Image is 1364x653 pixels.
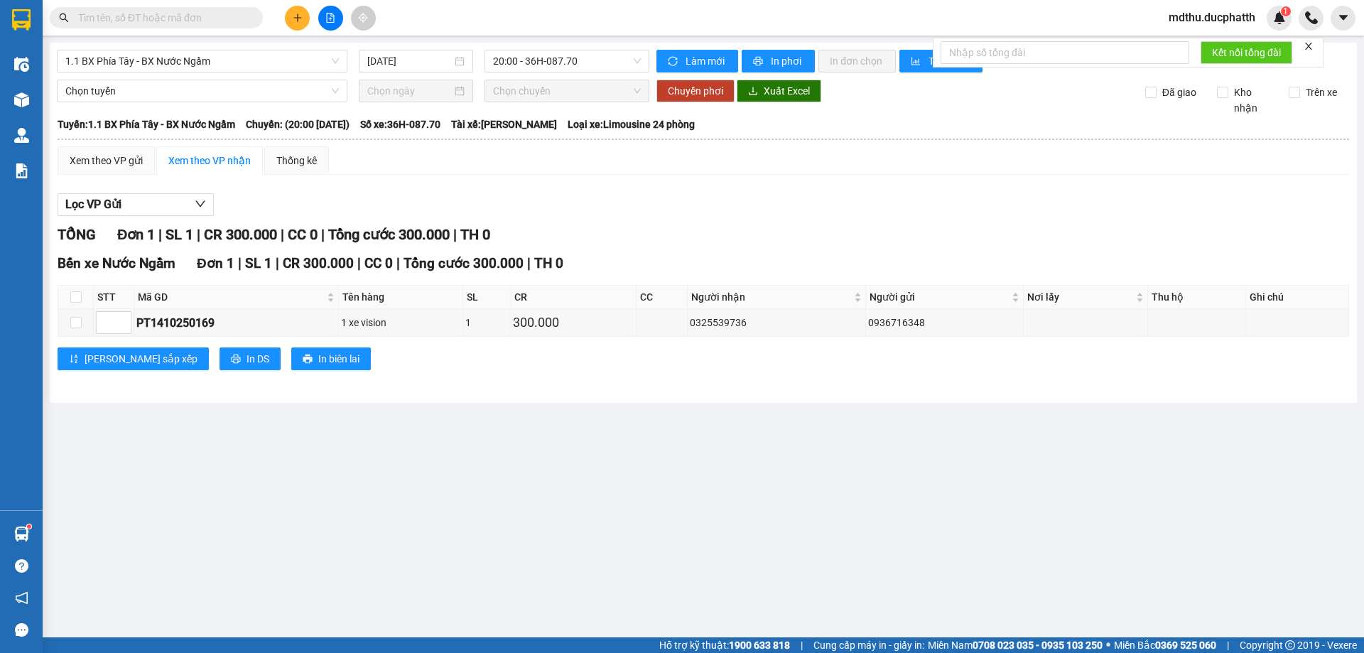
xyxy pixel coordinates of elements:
span: [PERSON_NAME] sắp xếp [85,351,197,367]
span: printer [303,354,313,365]
span: | [281,226,284,243]
button: sort-ascending[PERSON_NAME] sắp xếp [58,347,209,370]
span: | [527,255,531,271]
button: file-add [318,6,343,31]
th: Thu hộ [1148,286,1246,309]
span: Trên xe [1300,85,1343,100]
span: search [59,13,69,23]
button: Lọc VP Gửi [58,193,214,216]
span: CR 300.000 [283,255,354,271]
th: STT [94,286,134,309]
th: CR [511,286,637,309]
span: In phơi [771,53,803,69]
span: Lọc VP Gửi [65,195,121,213]
span: | [801,637,803,653]
button: bar-chartThống kê [899,50,983,72]
span: sync [668,56,680,68]
strong: 0708 023 035 - 0935 103 250 [973,639,1103,651]
span: close [1304,41,1314,51]
button: Kết nối tổng đài [1201,41,1292,64]
span: | [238,255,242,271]
span: Xuất Excel [764,83,810,99]
span: Mã GD [138,289,324,305]
span: In biên lai [318,351,359,367]
th: Tên hàng [339,286,463,309]
img: warehouse-icon [14,92,29,107]
button: printerIn biên lai [291,347,371,370]
span: mdthu.ducphatth [1157,9,1267,26]
span: sort-ascending [69,354,79,365]
span: Tổng cước 300.000 [328,226,450,243]
span: Chuyến: (20:00 [DATE]) [246,117,350,132]
span: printer [231,354,241,365]
div: 1 [465,315,508,330]
button: printerIn phơi [742,50,815,72]
span: 1 [1283,6,1288,16]
img: logo-vxr [12,9,31,31]
span: Chọn tuyến [65,80,339,102]
img: warehouse-icon [14,527,29,541]
input: 14/10/2025 [367,53,452,69]
img: solution-icon [14,163,29,178]
th: Ghi chú [1246,286,1349,309]
span: | [357,255,361,271]
div: Xem theo VP nhận [168,153,251,168]
span: | [1227,637,1229,653]
button: In đơn chọn [818,50,896,72]
span: Miền Nam [928,637,1103,653]
span: file-add [325,13,335,23]
div: PT1410250169 [136,314,336,332]
button: printerIn DS [220,347,281,370]
span: SL 1 [245,255,272,271]
span: Tổng cước 300.000 [404,255,524,271]
img: phone-icon [1305,11,1318,24]
img: warehouse-icon [14,57,29,72]
span: 1.1 BX Phía Tây - BX Nước Ngầm [65,50,339,72]
div: Xem theo VP gửi [70,153,143,168]
span: Người gửi [870,289,1009,305]
input: Tìm tên, số ĐT hoặc mã đơn [78,10,246,26]
span: | [396,255,400,271]
span: printer [753,56,765,68]
div: Thống kê [276,153,317,168]
div: 0325539736 [690,315,863,330]
input: Chọn ngày [367,83,452,99]
span: TỔNG [58,226,96,243]
span: | [197,226,200,243]
span: Người nhận [691,289,851,305]
div: 0936716348 [868,315,1021,330]
span: CC 0 [288,226,318,243]
th: SL [463,286,511,309]
span: Chọn chuyến [493,80,641,102]
span: SL 1 [166,226,193,243]
span: Số xe: 36H-087.70 [360,117,440,132]
span: CR 300.000 [204,226,277,243]
span: download [748,86,758,97]
button: plus [285,6,310,31]
button: aim [351,6,376,31]
span: message [15,623,28,637]
span: question-circle [15,559,28,573]
span: Tài xế: [PERSON_NAME] [451,117,557,132]
sup: 1 [27,524,31,529]
input: Nhập số tổng đài [941,41,1189,64]
th: CC [637,286,687,309]
span: TH 0 [534,255,563,271]
span: down [195,198,206,210]
span: | [321,226,325,243]
b: Tuyến: 1.1 BX Phía Tây - BX Nước Ngầm [58,119,235,130]
span: | [453,226,457,243]
button: Chuyển phơi [656,80,735,102]
span: | [276,255,279,271]
span: | [158,226,162,243]
span: Làm mới [686,53,727,69]
span: Kho nhận [1228,85,1278,116]
img: icon-new-feature [1273,11,1286,24]
span: plus [293,13,303,23]
button: caret-down [1331,6,1355,31]
span: caret-down [1337,11,1350,24]
strong: 0369 525 060 [1155,639,1216,651]
span: Cung cấp máy in - giấy in: [813,637,924,653]
button: syncLàm mới [656,50,738,72]
span: Miền Bắc [1114,637,1216,653]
